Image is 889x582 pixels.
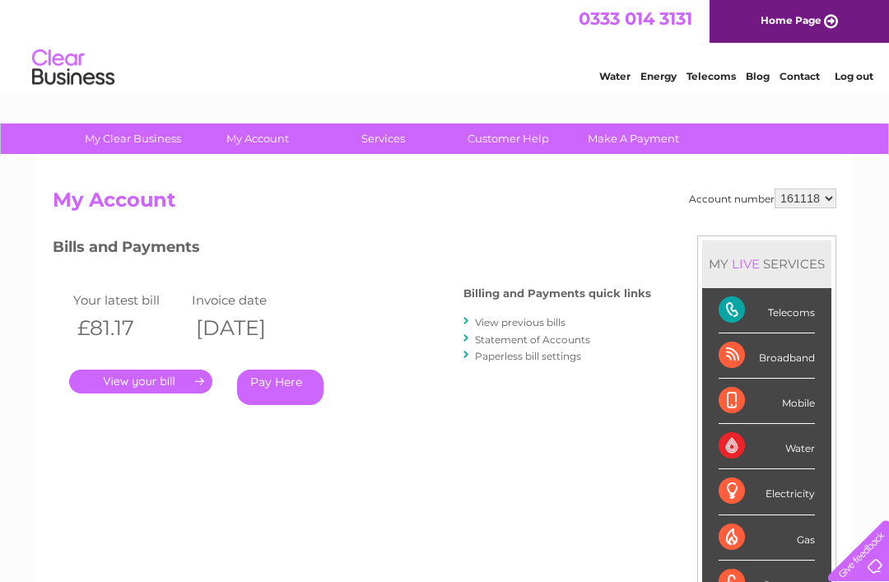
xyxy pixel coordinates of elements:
h3: Bills and Payments [53,235,651,264]
th: £81.17 [69,311,188,345]
div: Account number [689,189,836,208]
a: Pay Here [237,370,323,405]
img: logo.png [31,43,115,93]
h2: My Account [53,189,836,220]
div: Electricity [719,469,815,514]
a: Telecoms [687,70,736,82]
a: Statement of Accounts [475,333,590,346]
a: Paperless bill settings [475,350,581,362]
a: My Clear Business [65,123,201,154]
div: MY SERVICES [702,240,831,287]
a: Services [315,123,451,154]
div: Broadband [719,333,815,379]
th: [DATE] [188,311,306,345]
td: Invoice date [188,289,306,311]
a: . [69,370,212,393]
div: Gas [719,515,815,561]
a: Make A Payment [566,123,701,154]
a: View previous bills [475,316,566,328]
div: LIVE [728,256,763,272]
a: Customer Help [440,123,576,154]
div: Telecoms [719,288,815,333]
div: Mobile [719,379,815,424]
a: Energy [640,70,677,82]
td: Your latest bill [69,289,188,311]
a: Water [599,70,631,82]
a: Log out [835,70,873,82]
h4: Billing and Payments quick links [463,287,651,300]
a: Contact [780,70,820,82]
div: Clear Business is a trading name of Verastar Limited (registered in [GEOGRAPHIC_DATA] No. 3667643... [57,9,835,80]
div: Water [719,424,815,469]
a: 0333 014 3131 [579,8,692,29]
a: My Account [190,123,326,154]
a: Blog [746,70,770,82]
